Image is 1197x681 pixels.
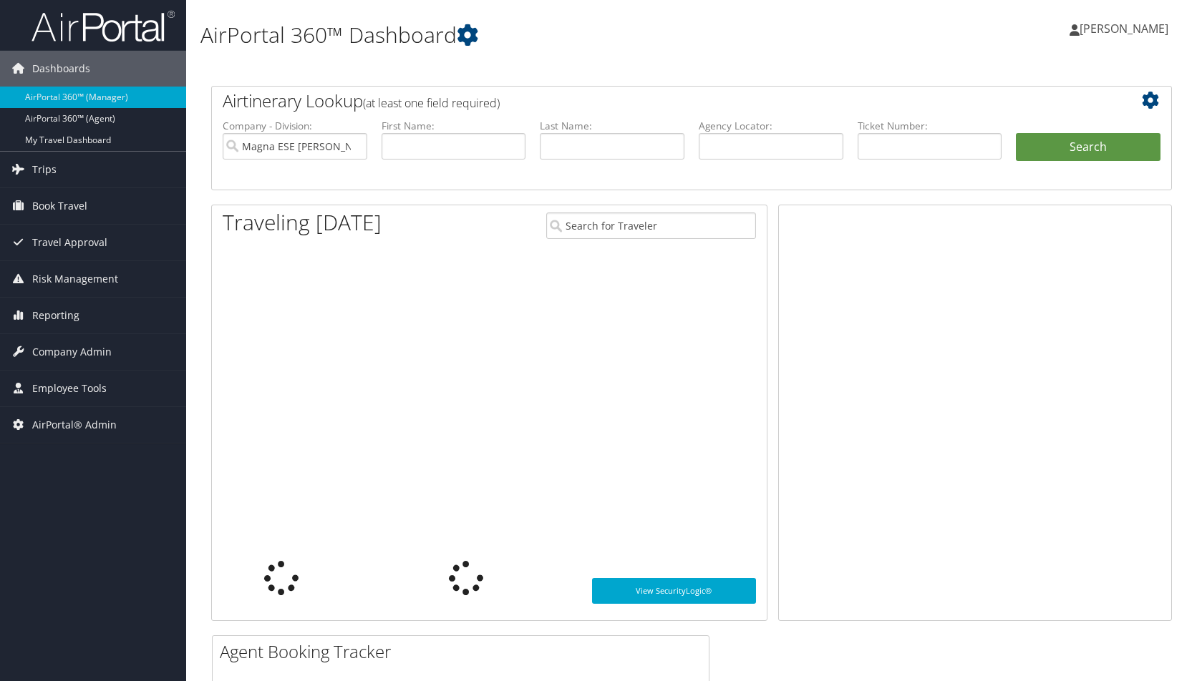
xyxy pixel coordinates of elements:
span: AirPortal® Admin [32,407,117,443]
input: Search for Traveler [546,212,756,239]
a: [PERSON_NAME] [1070,7,1183,50]
label: Ticket Number: [858,119,1002,133]
span: (at least one field required) [363,95,500,111]
span: [PERSON_NAME] [1080,21,1168,36]
h2: Airtinerary Lookup [223,89,1080,113]
button: Search [1016,133,1160,162]
span: Employee Tools [32,371,107,406]
label: Last Name: [540,119,684,133]
span: Risk Management [32,261,118,297]
h1: Traveling [DATE] [223,207,382,237]
a: View SecurityLogic® [592,578,755,604]
span: Travel Approval [32,225,107,260]
label: First Name: [382,119,526,133]
h1: AirPortal 360™ Dashboard [200,20,856,50]
label: Company - Division: [223,119,367,133]
span: Trips [32,152,57,187]
h2: Agent Booking Tracker [220,640,709,664]
img: airportal-logo.png [31,9,175,43]
span: Company Admin [32,334,112,370]
label: Agency Locator: [699,119,843,133]
span: Book Travel [32,188,87,224]
span: Reporting [32,298,79,333]
span: Dashboards [32,51,90,87]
